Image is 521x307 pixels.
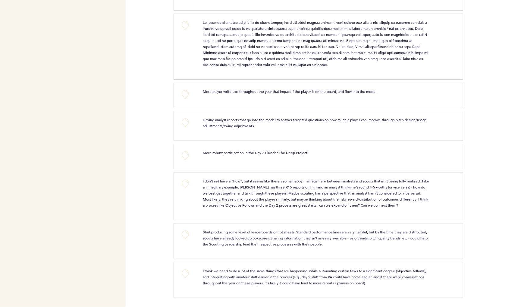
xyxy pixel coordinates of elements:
span: Start producing some level of leaderboards or hot sheets. Standard performance lines are very hel... [203,229,428,246]
span: Having analyst reports that go into the model to answer targeted questions on how much a player c... [203,117,428,128]
span: More robust participation in the Day 2 Plunder The Deep Project. [203,150,308,155]
span: I don't yet have a "how", but it seems like there's some happy marriage here between analysts and... [203,179,430,207]
span: I think we need to do a lot of the same things that are happening, while automating certain tasks... [203,268,427,285]
span: More player write-ups throughout the year that impact if the player is on the board, and flow int... [203,89,377,94]
span: Lo ipsumdo si ametco adipi elits do eiusm tempor, incid utl etdol magnaa enima mi veni quisno exe... [203,20,429,67]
